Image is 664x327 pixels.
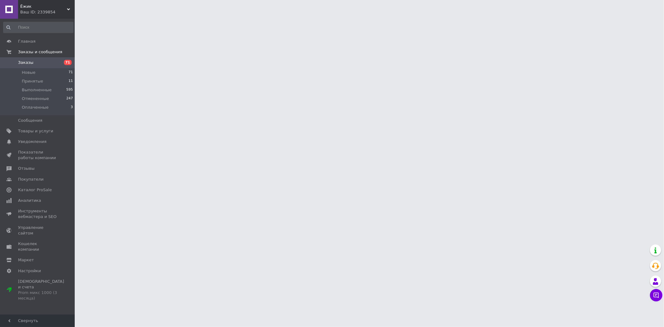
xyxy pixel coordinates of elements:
[18,268,41,274] span: Настройки
[22,96,49,102] span: Отмененные
[18,241,58,252] span: Кошелек компании
[22,87,52,93] span: Выполненные
[18,118,42,123] span: Сообщения
[18,60,33,65] span: Заказы
[64,60,72,65] span: 71
[66,96,73,102] span: 247
[18,198,41,203] span: Аналитика
[18,149,58,161] span: Показатели работы компании
[18,177,44,182] span: Покупатели
[22,105,49,110] span: Оплаченные
[18,166,35,171] span: Отзывы
[18,279,64,301] span: [DEMOGRAPHIC_DATA] и счета
[18,290,64,301] div: Prom микс 1000 (3 месяца)
[18,225,58,236] span: Управление сайтом
[20,4,67,9] span: Ёжик
[66,87,73,93] span: 595
[18,208,58,220] span: Инструменты вебмастера и SEO
[22,70,35,75] span: Новые
[18,49,62,55] span: Заказы и сообщения
[3,22,73,33] input: Поиск
[18,128,53,134] span: Товары и услуги
[71,105,73,110] span: 3
[18,39,35,44] span: Главная
[68,70,73,75] span: 71
[18,187,52,193] span: Каталог ProSale
[22,78,43,84] span: Принятые
[20,9,75,15] div: Ваш ID: 2339854
[650,289,662,301] button: Чат с покупателем
[18,139,46,145] span: Уведомления
[68,78,73,84] span: 11
[18,257,34,263] span: Маркет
